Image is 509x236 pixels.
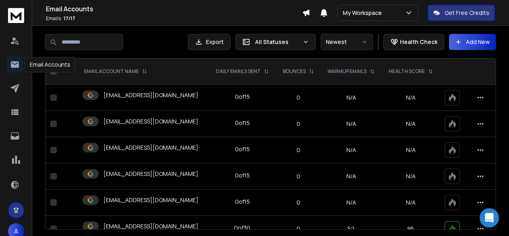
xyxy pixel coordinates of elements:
button: Health Check [383,34,444,50]
td: N/A [321,111,382,137]
span: 17 / 17 [64,15,75,22]
p: [EMAIL_ADDRESS][DOMAIN_NAME] [103,222,198,230]
div: 0 of 15 [235,171,250,180]
p: 0 [280,120,315,128]
p: [EMAIL_ADDRESS][DOMAIN_NAME] [103,144,198,152]
button: Export [188,34,231,50]
p: DAILY EMAILS SENT [216,68,261,75]
p: Emails : [46,15,302,22]
p: WARMUP EMAILS [328,68,367,75]
p: 0 [280,172,315,180]
p: 0 [280,225,315,233]
p: HEALTH SCORE [389,68,425,75]
div: Email Accounts [25,57,76,72]
p: 0 [280,94,315,102]
p: N/A [387,172,435,180]
td: N/A [321,137,382,163]
p: [EMAIL_ADDRESS][DOMAIN_NAME] [103,91,198,99]
h1: Email Accounts [46,4,302,14]
p: N/A [387,146,435,154]
div: 0 of 15 [235,119,250,127]
p: Get Free Credits [445,9,489,17]
p: 0 [280,146,315,154]
button: Get Free Credits [428,5,495,21]
td: N/A [321,190,382,216]
p: N/A [387,198,435,207]
button: Add New [449,34,496,50]
div: 0 of 15 [235,198,250,206]
div: Open Intercom Messenger [480,208,499,228]
div: 0 of 15 [235,93,250,101]
p: [EMAIL_ADDRESS][DOMAIN_NAME] [103,196,198,204]
p: Health Check [400,38,437,46]
img: logo [8,8,24,23]
p: All Statuses [255,38,299,46]
div: EMAIL ACCOUNT NAME [84,68,147,75]
div: 0 of 15 [235,145,250,153]
p: N/A [387,94,435,102]
p: N/A [387,120,435,128]
div: 0 of 30 [234,224,250,232]
button: Newest [321,34,373,50]
td: N/A [321,85,382,111]
p: [EMAIL_ADDRESS][DOMAIN_NAME] [103,117,198,125]
p: 0 [280,198,315,207]
p: BOUNCES [283,68,306,75]
p: [EMAIL_ADDRESS][DOMAIN_NAME] [103,170,198,178]
p: My Workspace [343,9,385,17]
td: N/A [321,163,382,190]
